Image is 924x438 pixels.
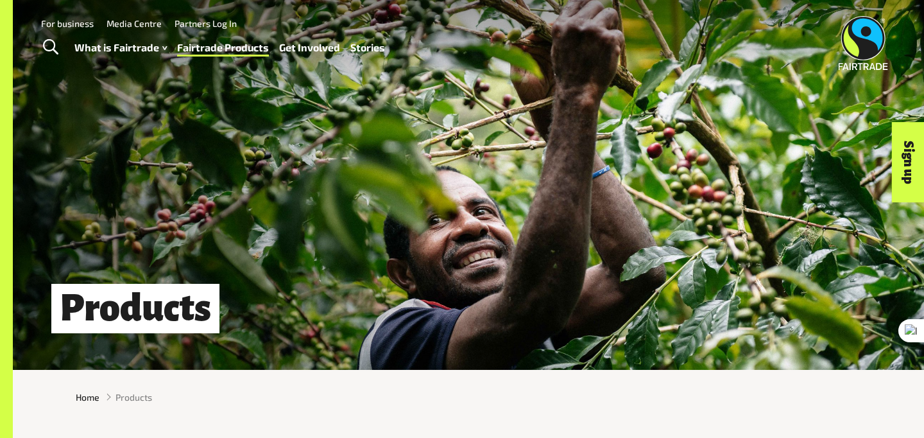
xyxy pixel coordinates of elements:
img: Fairtrade Australia New Zealand logo [839,16,888,70]
a: Fairtrade Products [177,39,269,57]
a: Stories [350,39,385,57]
a: Partners Log In [175,18,237,29]
a: For business [41,18,94,29]
a: Media Centre [107,18,162,29]
h1: Products [51,284,219,333]
a: Get Involved [279,39,340,57]
a: What is Fairtrade [74,39,167,57]
a: Toggle Search [35,31,66,64]
a: Home [76,390,99,404]
span: Products [116,390,152,404]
